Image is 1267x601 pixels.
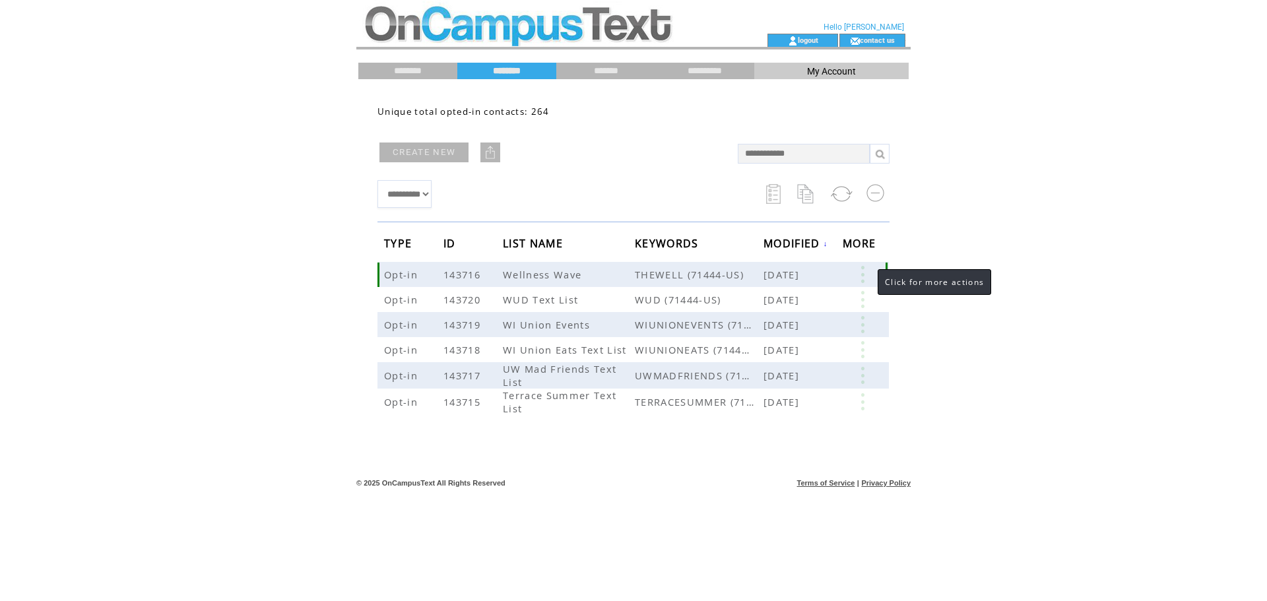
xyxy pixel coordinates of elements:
span: [DATE] [763,369,802,382]
span: 143715 [443,395,484,408]
span: UWMADFRIENDS (71444-US) [635,369,763,382]
span: THEWELL (71444-US) [635,268,763,281]
span: [DATE] [763,395,802,408]
a: CREATE NEW [379,142,469,162]
span: 143718 [443,343,484,356]
span: Opt-in [384,268,421,281]
img: upload.png [484,146,497,159]
span: UW Mad Friends Text List [503,362,616,389]
span: Wellness Wave [503,268,585,281]
span: KEYWORDS [635,233,702,257]
a: contact us [860,36,895,44]
span: 143716 [443,268,484,281]
span: [DATE] [763,268,802,281]
span: WI Union Eats Text List [503,343,630,356]
a: Privacy Policy [861,479,911,487]
span: 143720 [443,293,484,306]
span: WIUNIONEATS (71444-US) [635,343,763,356]
span: My Account [807,66,856,77]
a: TYPE [384,239,415,247]
span: Opt-in [384,318,421,331]
span: Terrace Summer Text List [503,389,616,415]
span: TYPE [384,233,415,257]
span: LIST NAME [503,233,566,257]
span: Opt-in [384,395,421,408]
span: 143717 [443,369,484,382]
span: Unique total opted-in contacts: 264 [377,106,550,117]
span: MORE [843,233,879,257]
span: WUD (71444-US) [635,293,763,306]
img: account_icon.gif [788,36,798,46]
span: | [857,479,859,487]
span: Opt-in [384,343,421,356]
span: Opt-in [384,369,421,382]
span: © 2025 OnCampusText All Rights Reserved [356,479,505,487]
a: ID [443,239,459,247]
span: TERRACESUMMER (71444-US) [635,395,763,408]
span: WI Union Events [503,318,593,331]
img: contact_us_icon.gif [850,36,860,46]
span: Opt-in [384,293,421,306]
span: [DATE] [763,318,802,331]
span: 143719 [443,318,484,331]
span: [DATE] [763,293,802,306]
span: MODIFIED [763,233,824,257]
span: WIUNIONEVENTS (71444-US) [635,318,763,331]
span: Click for more actions [885,276,984,288]
a: MODIFIED↓ [763,239,828,247]
span: [DATE] [763,343,802,356]
span: ID [443,233,459,257]
span: Hello [PERSON_NAME] [824,22,904,32]
a: logout [798,36,818,44]
span: WUD Text List [503,293,581,306]
a: LIST NAME [503,239,566,247]
a: Terms of Service [797,479,855,487]
a: KEYWORDS [635,239,702,247]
